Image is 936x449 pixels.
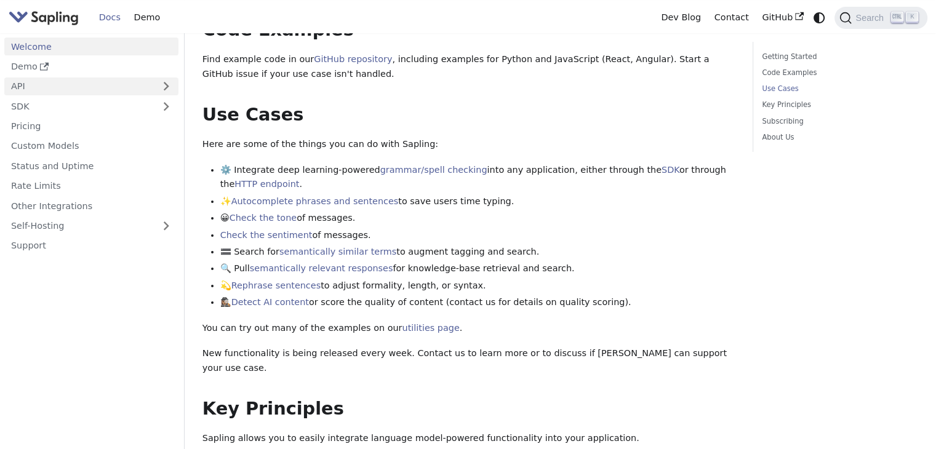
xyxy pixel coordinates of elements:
a: Rephrase sentences [231,280,321,290]
a: HTTP endpoint [234,179,299,189]
a: Demo [4,58,178,76]
a: GitHub repository [314,54,392,64]
a: Contact [708,8,756,27]
img: Sapling.ai [9,9,79,26]
h2: Key Principles [202,398,735,420]
a: Status and Uptime [4,157,178,175]
li: 🔍 Pull for knowledge-base retrieval and search. [220,261,735,276]
a: utilities page [402,323,459,333]
a: Demo [127,8,167,27]
li: 😀 of messages. [220,211,735,226]
a: Support [4,237,178,255]
a: Dev Blog [654,8,707,27]
kbd: K [906,12,918,23]
li: of messages. [220,228,735,243]
a: Rate Limits [4,177,178,195]
a: Self-Hosting [4,217,178,235]
p: New functionality is being released every week. Contact us to learn more or to discuss if [PERSON... [202,346,735,376]
a: Check the sentiment [220,230,313,240]
a: SDK [662,165,679,175]
a: SDK [4,97,154,115]
li: ⚙️ Integrate deep learning-powered into any application, either through the or through the . [220,163,735,193]
p: Sapling allows you to easily integrate language model-powered functionality into your application. [202,431,735,446]
li: ✨ to save users time typing. [220,194,735,209]
a: Use Cases [762,83,914,95]
a: API [4,77,154,95]
a: semantically similar terms [279,247,396,256]
span: Search [852,13,891,23]
button: Search (Ctrl+K) [834,7,927,29]
a: Welcome [4,38,178,55]
p: Here are some of the things you can do with Sapling: [202,137,735,152]
li: 🕵🏽‍♀️ or score the quality of content (contact us for details on quality scoring). [220,295,735,310]
a: grammar/spell checking [380,165,487,175]
li: 🟰 Search for to augment tagging and search. [220,245,735,260]
li: 💫 to adjust formality, length, or syntax. [220,279,735,293]
a: Docs [92,8,127,27]
p: Find example code in our , including examples for Python and JavaScript (React, Angular). Start a... [202,52,735,82]
a: Getting Started [762,51,914,63]
button: Switch between dark and light mode (currently system mode) [810,9,828,26]
a: Autocomplete phrases and sentences [231,196,399,206]
a: Sapling.ai [9,9,83,26]
button: Expand sidebar category 'API' [154,77,178,95]
a: Check the tone [230,213,297,223]
a: Subscribing [762,116,914,127]
h2: Use Cases [202,104,735,126]
a: Other Integrations [4,197,178,215]
a: About Us [762,132,914,143]
a: GitHub [755,8,810,27]
a: semantically relevant responses [250,263,393,273]
a: Code Examples [762,67,914,79]
a: Custom Models [4,137,178,155]
p: You can try out many of the examples on our . [202,321,735,336]
a: Pricing [4,117,178,135]
a: Detect AI content [231,297,309,307]
button: Expand sidebar category 'SDK' [154,97,178,115]
a: Key Principles [762,99,914,111]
